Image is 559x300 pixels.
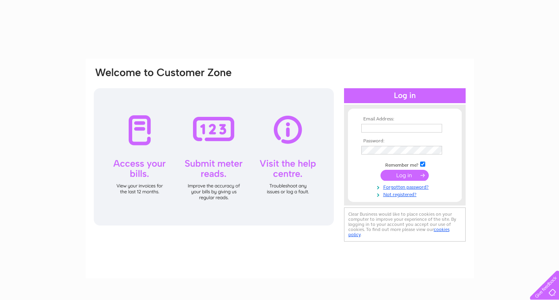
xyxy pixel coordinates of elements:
div: Clear Business would like to place cookies on your computer to improve your experience of the sit... [344,207,466,242]
a: cookies policy [348,227,450,237]
a: Not registered? [361,190,450,198]
input: Submit [381,170,429,181]
td: Remember me? [359,160,450,168]
th: Password: [359,138,450,144]
th: Email Address: [359,116,450,122]
a: Forgotten password? [361,183,450,190]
